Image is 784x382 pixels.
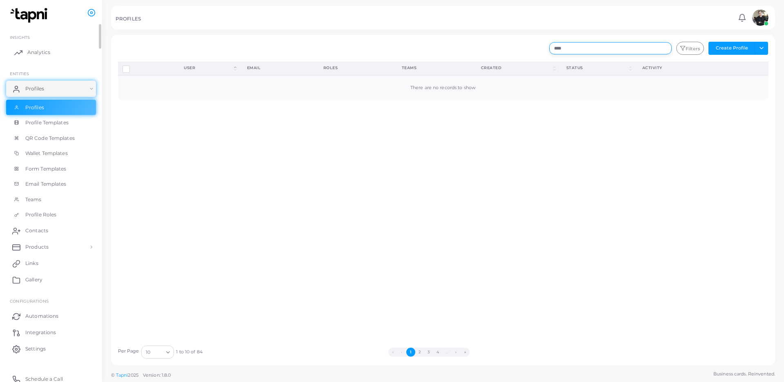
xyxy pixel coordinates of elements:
[10,71,29,76] span: ENTITIES
[143,372,171,378] span: Version: 1.8.0
[7,8,53,23] img: logo
[25,196,42,203] span: Teams
[6,341,96,357] a: Settings
[141,346,174,359] div: Search for option
[6,222,96,239] a: Contacts
[6,308,96,324] a: Automations
[25,312,58,320] span: Automations
[25,227,48,234] span: Contacts
[25,135,75,142] span: QR Code Templates
[118,62,175,75] th: Row-selection
[247,65,305,71] div: Email
[146,348,150,357] span: 10
[6,192,96,207] a: Teams
[713,371,775,378] span: Business cards. Reinvented.
[481,65,552,71] div: Created
[27,49,50,56] span: Analytics
[6,100,96,115] a: Profiles
[6,272,96,288] a: Gallery
[128,372,138,379] span: 2025
[122,85,764,91] div: There are no records to show
[452,348,461,357] button: Go to next page
[323,65,384,71] div: Roles
[25,211,56,218] span: Profile Roles
[25,104,44,111] span: Profiles
[25,243,49,251] span: Products
[25,329,56,336] span: Integrations
[6,44,96,61] a: Analytics
[708,42,755,55] button: Create Profile
[461,348,470,357] button: Go to last page
[6,115,96,130] a: Profile Templates
[6,146,96,161] a: Wallet Templates
[406,348,415,357] button: Go to page 1
[25,180,67,188] span: Email Templates
[6,255,96,272] a: Links
[111,372,171,379] span: ©
[25,260,38,267] span: Links
[6,161,96,177] a: Form Templates
[25,165,67,173] span: Form Templates
[424,348,433,357] button: Go to page 3
[116,16,141,22] h5: PROFILES
[6,207,96,222] a: Profile Roles
[184,65,232,71] div: User
[6,130,96,146] a: QR Code Templates
[6,324,96,341] a: Integrations
[752,9,768,26] img: avatar
[433,348,442,357] button: Go to page 4
[6,176,96,192] a: Email Templates
[25,85,44,92] span: Profiles
[116,372,128,378] a: Tapni
[415,348,424,357] button: Go to page 2
[402,65,463,71] div: Teams
[10,35,30,40] span: INSIGHTS
[25,119,69,126] span: Profile Templates
[25,150,68,157] span: Wallet Templates
[6,81,96,97] a: Profiles
[750,9,771,26] a: avatar
[642,65,716,71] div: activity
[151,348,163,357] input: Search for option
[25,345,46,353] span: Settings
[6,239,96,255] a: Products
[676,42,704,55] button: Filters
[25,276,42,283] span: Gallery
[725,62,768,75] th: Action
[118,348,139,355] label: Per Page
[10,299,49,303] span: Configurations
[566,65,628,71] div: Status
[203,348,655,357] ul: Pagination
[176,349,202,355] span: 1 to 10 of 84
